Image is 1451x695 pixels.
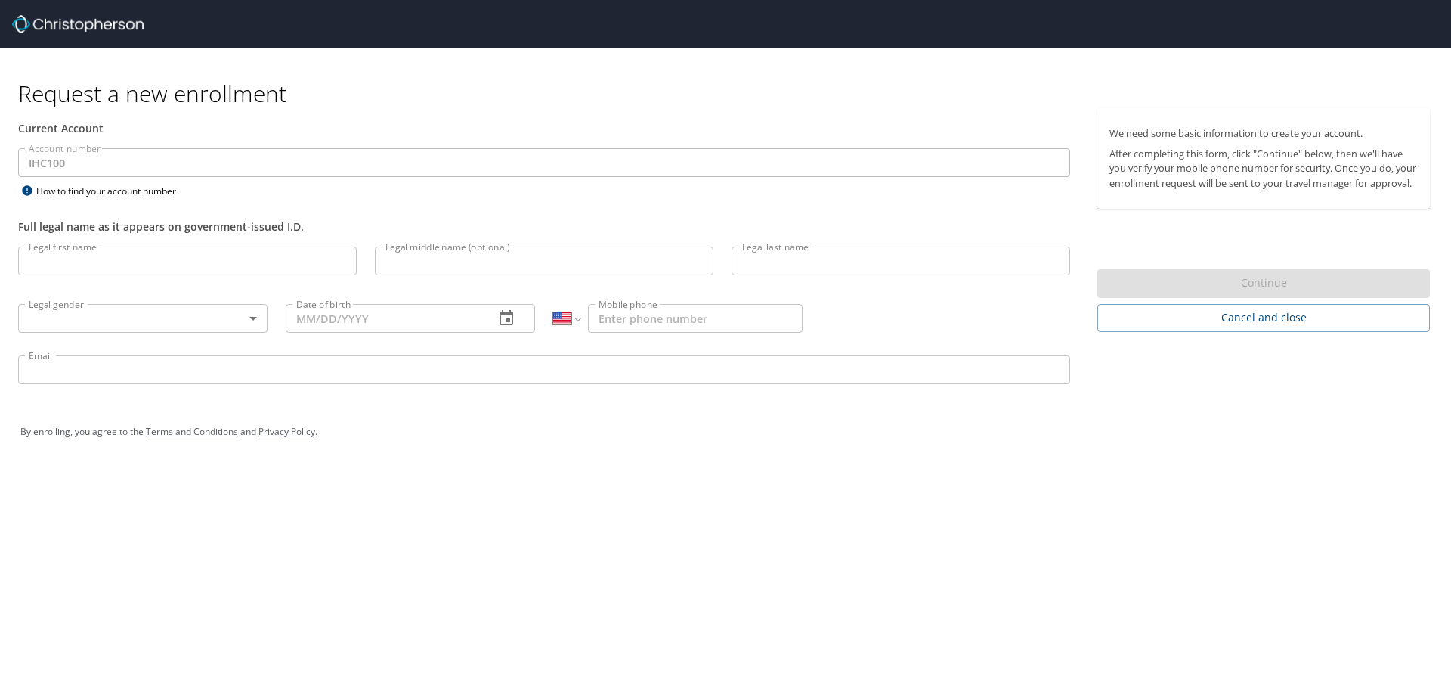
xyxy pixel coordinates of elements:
[12,15,144,33] img: cbt logo
[18,304,268,333] div: ​
[1109,126,1418,141] p: We need some basic information to create your account.
[18,182,207,200] div: How to find your account number
[588,304,803,333] input: Enter phone number
[1109,309,1418,327] span: Cancel and close
[258,425,315,438] a: Privacy Policy
[1109,147,1418,191] p: After completing this form, click "Continue" below, then we'll have you verify your mobile phone ...
[18,120,1070,136] div: Current Account
[20,413,1431,451] div: By enrolling, you agree to the and .
[18,219,1070,234] div: Full legal name as it appears on government-issued I.D.
[1097,304,1430,332] button: Cancel and close
[18,79,1442,108] h1: Request a new enrollment
[146,425,238,438] a: Terms and Conditions
[286,304,482,333] input: MM/DD/YYYY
